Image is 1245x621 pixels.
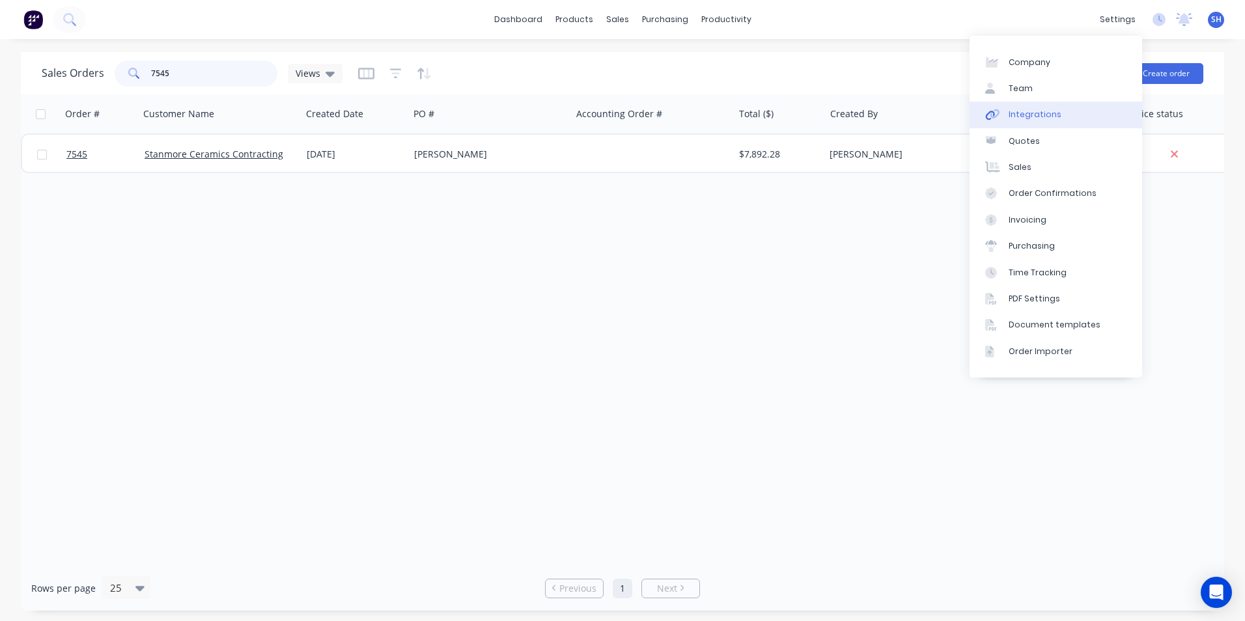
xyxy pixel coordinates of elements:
a: Time Tracking [970,259,1142,285]
div: Accounting Order # [576,107,662,120]
div: Order # [65,107,100,120]
a: Invoicing [970,207,1142,233]
span: Previous [559,582,596,595]
div: Sales [1009,161,1031,173]
div: PO # [413,107,434,120]
div: Integrations [1009,109,1061,120]
div: Invoicing [1009,214,1046,226]
div: Order Confirmations [1009,187,1097,199]
a: 7545 [66,135,145,174]
div: Time Tracking [1009,267,1067,279]
a: Purchasing [970,233,1142,259]
div: Customer Name [143,107,214,120]
a: dashboard [488,10,549,29]
ul: Pagination [540,579,705,598]
button: Create order [1129,63,1203,84]
div: $7,892.28 [739,148,815,161]
a: Next page [642,582,699,595]
div: products [549,10,600,29]
a: Sales [970,154,1142,180]
div: Quotes [1009,135,1040,147]
a: Company [970,49,1142,75]
div: Open Intercom Messenger [1201,577,1232,608]
div: PDF Settings [1009,293,1060,305]
div: Team [1009,83,1033,94]
div: [PERSON_NAME] [414,148,559,161]
span: SH [1211,14,1222,25]
input: Search... [151,61,278,87]
div: Company [1009,57,1050,68]
a: Page 1 is your current page [613,579,632,598]
span: 7545 [66,148,87,161]
div: settings [1093,10,1142,29]
div: [PERSON_NAME] [830,148,974,161]
div: Created Date [306,107,363,120]
div: sales [600,10,636,29]
div: Total ($) [739,107,774,120]
div: Invoice status [1123,107,1183,120]
div: Created By [830,107,878,120]
img: Factory [23,10,43,29]
div: purchasing [636,10,695,29]
a: Quotes [970,128,1142,154]
div: [DATE] [307,148,404,161]
a: Previous page [546,582,603,595]
a: Order Confirmations [970,180,1142,206]
a: Team [970,76,1142,102]
a: Document templates [970,312,1142,338]
div: productivity [695,10,758,29]
div: Document templates [1009,319,1100,331]
a: Order Importer [970,338,1142,365]
span: Views [296,66,320,80]
span: Next [657,582,677,595]
a: Integrations [970,102,1142,128]
span: Rows per page [31,582,96,595]
h1: Sales Orders [42,67,104,79]
a: PDF Settings [970,286,1142,312]
div: Order Importer [1009,346,1072,357]
div: Purchasing [1009,240,1055,252]
a: Stanmore Ceramics Contracting [145,148,283,160]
